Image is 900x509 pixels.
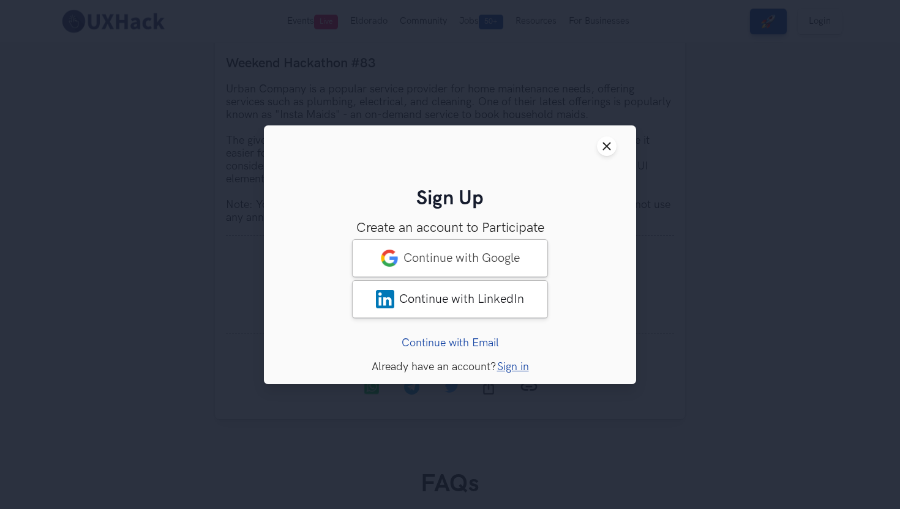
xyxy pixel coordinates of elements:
[352,239,548,277] a: googleContinue with Google
[352,280,548,318] a: LinkedInContinue with LinkedIn
[283,220,617,236] h3: Create an account to Participate
[376,289,394,308] img: LinkedIn
[283,187,617,211] h2: Sign Up
[372,360,496,373] span: Already have an account?
[402,336,499,349] a: Continue with Email
[403,250,520,265] span: Continue with Google
[380,248,399,267] img: google
[399,291,524,306] span: Continue with LinkedIn
[497,360,529,373] a: Sign in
